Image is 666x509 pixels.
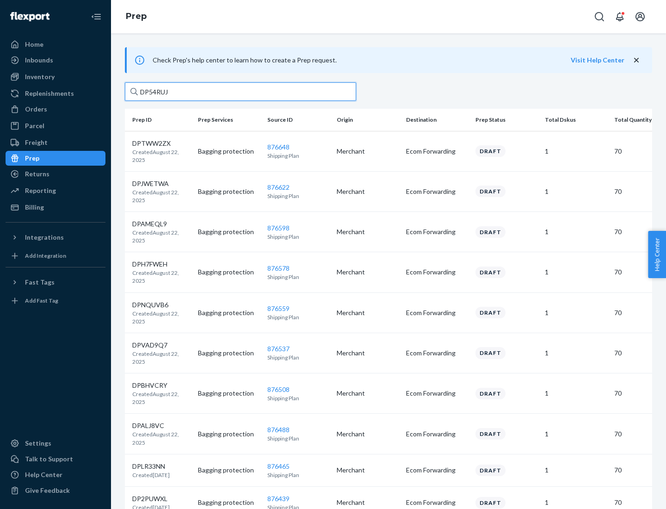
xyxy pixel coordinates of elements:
p: Merchant [337,187,399,196]
div: Draft [475,465,506,476]
p: Ecom Forwarding [406,429,468,439]
a: 876578 [267,264,290,272]
div: Talk to Support [25,454,73,464]
div: Billing [25,203,44,212]
p: Merchant [337,267,399,277]
div: Freight [25,138,48,147]
div: Returns [25,169,49,179]
p: Shipping Plan [267,394,329,402]
div: Prep [25,154,39,163]
p: DPVAD9Q7 [132,341,191,350]
p: Shipping Plan [267,152,329,160]
img: Flexport logo [10,12,49,21]
p: Bagging protection [198,308,260,317]
p: Shipping Plan [267,192,329,200]
div: Settings [25,439,51,448]
p: Merchant [337,498,399,507]
div: Draft [475,307,506,318]
p: Shipping Plan [267,233,329,241]
p: Bagging protection [198,187,260,196]
p: Shipping Plan [267,471,329,479]
p: 1 [545,267,607,277]
div: Draft [475,267,506,278]
a: 876598 [267,224,290,232]
button: Open Search Box [590,7,609,26]
a: Billing [6,200,105,215]
p: 1 [545,308,607,317]
p: 1 [545,466,607,475]
div: Give Feedback [25,486,70,495]
p: Shipping Plan [267,354,329,361]
th: Origin [333,109,402,131]
p: Created August 22, 2025 [132,188,191,204]
p: DPH7FWEH [132,260,191,269]
div: Fast Tags [25,278,55,287]
div: Home [25,40,43,49]
p: Shipping Plan [267,273,329,281]
div: Draft [475,226,506,238]
p: DPAMEQL9 [132,219,191,229]
p: Ecom Forwarding [406,267,468,277]
p: 1 [545,147,607,156]
button: Close Navigation [87,7,105,26]
p: DPTWW2ZX [132,139,191,148]
p: Created August 22, 2025 [132,148,191,164]
th: Destination [402,109,472,131]
th: Prep Status [472,109,541,131]
div: Inventory [25,72,55,81]
div: Draft [475,347,506,359]
a: Help Center [6,467,105,482]
p: Ecom Forwarding [406,466,468,475]
input: Search prep jobs [125,82,356,101]
th: Total Dskus [541,109,610,131]
p: 1 [545,389,607,398]
th: Prep ID [125,109,194,131]
a: 876488 [267,426,290,434]
a: Prep [126,11,147,21]
button: Fast Tags [6,275,105,290]
button: Help Center [648,231,666,278]
a: Talk to Support [6,452,105,466]
ol: breadcrumbs [118,3,154,30]
p: 1 [545,348,607,358]
div: Integrations [25,233,64,242]
a: Returns [6,167,105,181]
a: Parcel [6,118,105,133]
p: Shipping Plan [267,435,329,442]
div: Add Fast Tag [25,297,58,304]
p: Merchant [337,308,399,317]
p: Created [DATE] [132,471,170,479]
p: Bagging protection [198,389,260,398]
div: Reporting [25,186,56,195]
p: Created August 22, 2025 [132,229,191,244]
a: Freight [6,135,105,150]
div: Draft [475,428,506,440]
div: Inbounds [25,56,53,65]
p: DPBHVCRY [132,381,191,390]
span: Check Prep's help center to learn how to create a Prep request. [153,56,337,64]
a: Inventory [6,69,105,84]
a: Add Integration [6,248,105,263]
p: Created August 22, 2025 [132,310,191,325]
th: Source ID [264,109,333,131]
a: 876465 [267,462,290,470]
a: 876439 [267,495,290,503]
p: Created August 22, 2025 [132,390,191,406]
p: Merchant [337,227,399,236]
p: Ecom Forwarding [406,389,468,398]
p: Bagging protection [198,267,260,277]
a: Reporting [6,183,105,198]
p: DP2PUWXL [132,494,170,503]
div: Draft [475,497,506,509]
p: Created August 22, 2025 [132,269,191,285]
button: Integrations [6,230,105,245]
p: Ecom Forwarding [406,187,468,196]
p: Created August 22, 2025 [132,430,191,446]
div: Draft [475,388,506,399]
button: Visit Help Center [571,56,624,65]
p: Ecom Forwarding [406,227,468,236]
div: Add Integration [25,252,66,260]
p: Ecom Forwarding [406,147,468,156]
p: Bagging protection [198,147,260,156]
button: close [632,56,641,65]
